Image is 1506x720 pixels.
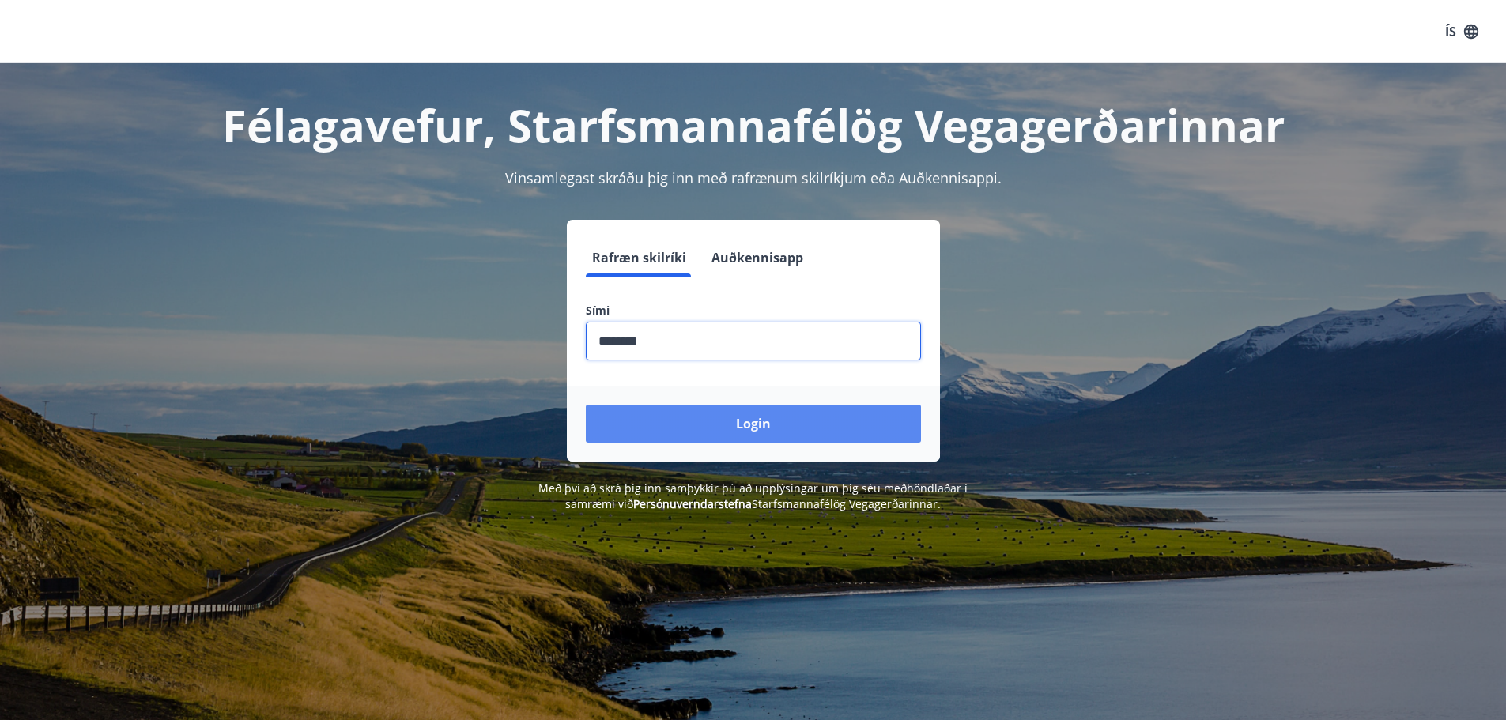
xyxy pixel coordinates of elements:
[586,239,693,277] button: Rafræn skilríki
[586,405,921,443] button: Login
[1436,17,1487,46] button: ÍS
[705,239,810,277] button: Auðkennisapp
[586,303,921,319] label: Sími
[538,481,968,511] span: Með því að skrá þig inn samþykkir þú að upplýsingar um þig séu meðhöndlaðar í samræmi við Starfsm...
[203,95,1304,155] h1: Félagavefur, Starfsmannafélög Vegagerðarinnar
[633,496,752,511] a: Persónuverndarstefna
[505,168,1002,187] span: Vinsamlegast skráðu þig inn með rafrænum skilríkjum eða Auðkennisappi.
